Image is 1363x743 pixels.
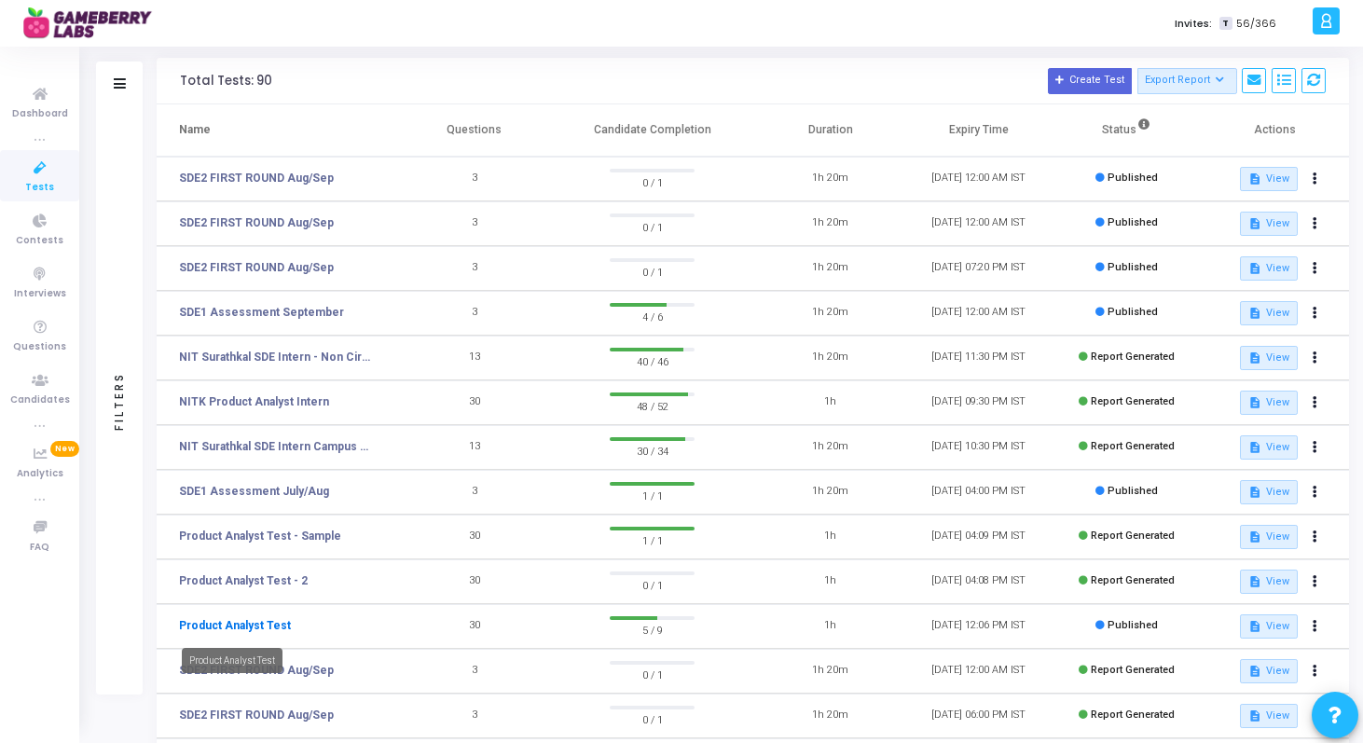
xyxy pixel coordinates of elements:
span: 1 / 1 [610,530,695,549]
th: Name [157,104,400,157]
span: Report Generated [1091,530,1175,542]
button: Export Report [1137,68,1237,94]
span: 40 / 46 [610,351,695,370]
span: Questions [13,339,66,355]
span: Interviews [14,286,66,302]
mat-icon: description [1248,172,1261,186]
mat-icon: description [1248,665,1261,678]
span: 0 / 1 [610,262,695,281]
td: [DATE] 07:20 PM IST [904,246,1053,291]
a: NITK Product Analyst Intern [179,393,329,410]
td: 1h [756,380,904,425]
td: 1h [756,559,904,604]
td: [DATE] 04:09 PM IST [904,515,1053,559]
span: Published [1108,485,1158,497]
th: Status [1053,104,1201,157]
td: 1h [756,515,904,559]
button: View [1240,435,1297,460]
span: Published [1108,261,1158,273]
label: Invites: [1175,16,1212,32]
span: 30 / 34 [610,441,695,460]
button: View [1240,167,1297,191]
td: 1h 20m [756,157,904,201]
button: View [1240,570,1297,594]
td: [DATE] 04:00 PM IST [904,470,1053,515]
span: Report Generated [1091,574,1175,586]
span: 0 / 1 [610,172,695,191]
a: SDE2 FIRST ROUND Aug/Sep [179,707,334,723]
td: 3 [400,649,548,694]
span: Published [1108,216,1158,228]
td: 13 [400,336,548,380]
td: 3 [400,694,548,738]
td: 1h 20m [756,336,904,380]
button: View [1240,256,1297,281]
button: View [1240,391,1297,415]
td: [DATE] 12:00 AM IST [904,649,1053,694]
td: 1h 20m [756,470,904,515]
td: [DATE] 12:00 AM IST [904,201,1053,246]
td: [DATE] 12:00 AM IST [904,157,1053,201]
mat-icon: description [1248,217,1261,230]
button: Create Test [1048,68,1132,94]
button: View [1240,346,1297,370]
a: SDE2 FIRST ROUND Aug/Sep [179,170,334,186]
span: 0 / 1 [610,575,695,594]
a: Product Analyst Test - 2 [179,572,308,589]
td: 3 [400,470,548,515]
span: 4 / 6 [610,307,695,325]
button: View [1240,659,1297,683]
td: 1h 20m [756,246,904,291]
th: Expiry Time [904,104,1053,157]
button: View [1240,212,1297,236]
mat-icon: description [1248,441,1261,454]
span: Published [1108,172,1158,184]
mat-icon: description [1248,351,1261,365]
img: logo [23,5,163,42]
td: 30 [400,515,548,559]
span: Report Generated [1091,440,1175,452]
div: Product Analyst Test [182,648,282,673]
span: 0 / 1 [610,665,695,683]
span: Report Generated [1091,395,1175,407]
th: Duration [756,104,904,157]
td: [DATE] 06:00 PM IST [904,694,1053,738]
td: 3 [400,291,548,336]
div: Filters [111,298,128,503]
span: 0 / 1 [610,709,695,728]
span: Tests [25,180,54,196]
td: [DATE] 12:00 AM IST [904,291,1053,336]
button: View [1240,614,1297,639]
span: New [50,441,79,457]
a: SDE2 FIRST ROUND Aug/Sep [179,259,334,276]
a: Product Analyst Test - Sample [179,528,341,544]
a: SDE1 Assessment September [179,304,344,321]
td: 1h 20m [756,694,904,738]
td: [DATE] 09:30 PM IST [904,380,1053,425]
td: 30 [400,604,548,649]
td: [DATE] 10:30 PM IST [904,425,1053,470]
a: SDE1 Assessment July/Aug [179,483,329,500]
mat-icon: description [1248,486,1261,499]
mat-icon: description [1248,709,1261,722]
td: 30 [400,380,548,425]
mat-icon: description [1248,396,1261,409]
span: Dashboard [12,106,68,122]
button: View [1240,301,1297,325]
a: Product Analyst Test [179,617,291,634]
button: View [1240,525,1297,549]
a: SDE2 FIRST ROUND Aug/Sep [179,214,334,231]
mat-icon: description [1248,262,1261,275]
td: 1h 20m [756,649,904,694]
td: 3 [400,246,548,291]
span: FAQ [30,540,49,556]
span: Analytics [17,466,63,482]
td: 1h [756,604,904,649]
mat-icon: description [1248,530,1261,543]
td: 3 [400,201,548,246]
span: Report Generated [1091,709,1175,721]
a: NIT Surathkal SDE Intern Campus Test [179,438,371,455]
td: [DATE] 11:30 PM IST [904,336,1053,380]
mat-icon: description [1248,575,1261,588]
th: Actions [1201,104,1349,157]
